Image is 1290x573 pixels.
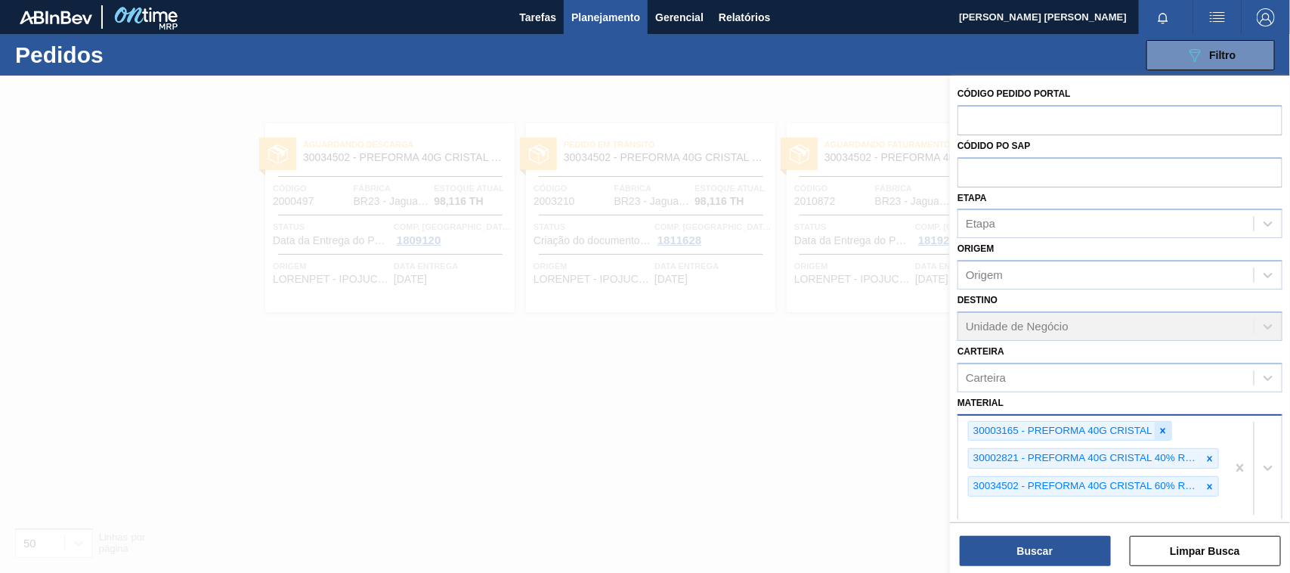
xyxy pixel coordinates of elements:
[655,8,704,26] span: Gerencial
[966,269,1003,282] div: Origem
[957,346,1004,357] label: Carteira
[1208,8,1227,26] img: userActions
[15,46,237,63] h1: Pedidos
[1139,7,1187,28] button: Notificações
[969,477,1202,496] div: 30034502 - PREFORMA 40G CRISTAL 60% REC
[969,422,1155,441] div: 30003165 - PREFORMA 40G CRISTAL
[519,8,556,26] span: Tarefas
[20,11,92,24] img: TNhmsLtSVTkK8tSr43FrP2fwEKptu5GPRR3wAAAABJRU5ErkJggg==
[957,398,1004,408] label: Material
[966,218,995,231] div: Etapa
[957,193,987,203] label: Etapa
[1146,40,1275,70] button: Filtro
[957,295,998,305] label: Destino
[966,371,1006,384] div: Carteira
[571,8,640,26] span: Planejamento
[957,243,995,254] label: Origem
[1210,49,1236,61] span: Filtro
[957,141,1031,151] label: Códido PO SAP
[957,88,1071,99] label: Código Pedido Portal
[1257,8,1275,26] img: Logout
[969,449,1202,468] div: 30002821 - PREFORMA 40G CRISTAL 40% RECICLADA
[719,8,770,26] span: Relatórios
